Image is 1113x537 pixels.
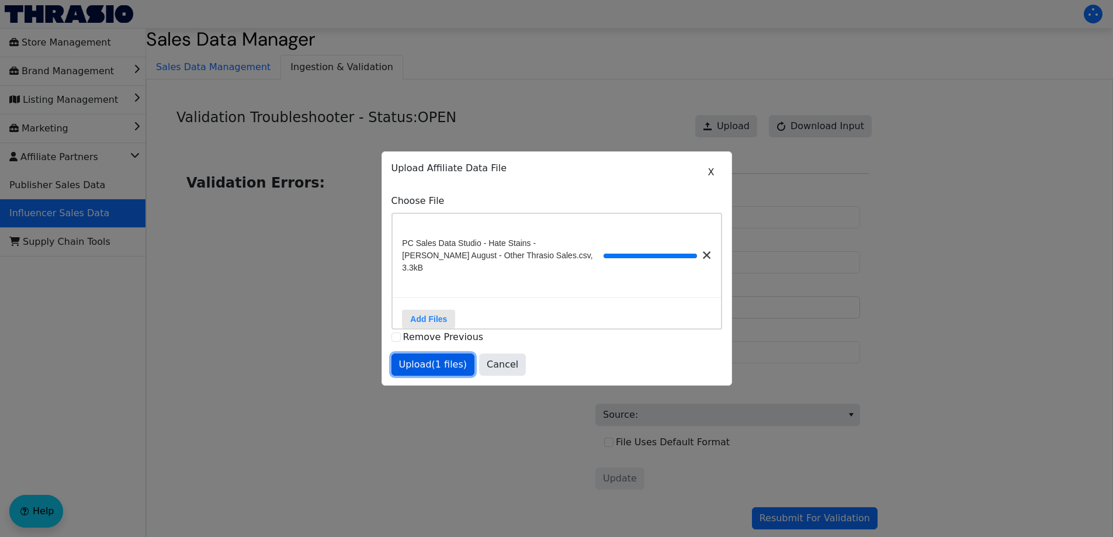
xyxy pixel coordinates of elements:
span: PC Sales Data Studio - Hate Stains - [PERSON_NAME] August - Other Thrasio Sales.csv, 3.3kB [402,237,603,274]
span: Cancel [487,358,518,372]
button: X [701,161,722,183]
label: Add Files [402,310,455,328]
button: Upload(1 files) [391,354,475,376]
p: Upload Affiliate Data File [391,161,722,175]
label: Remove Previous [403,331,484,342]
span: Upload (1 files) [399,358,467,372]
button: Cancel [479,354,526,376]
span: X [708,165,715,179]
label: Choose File [391,194,722,208]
